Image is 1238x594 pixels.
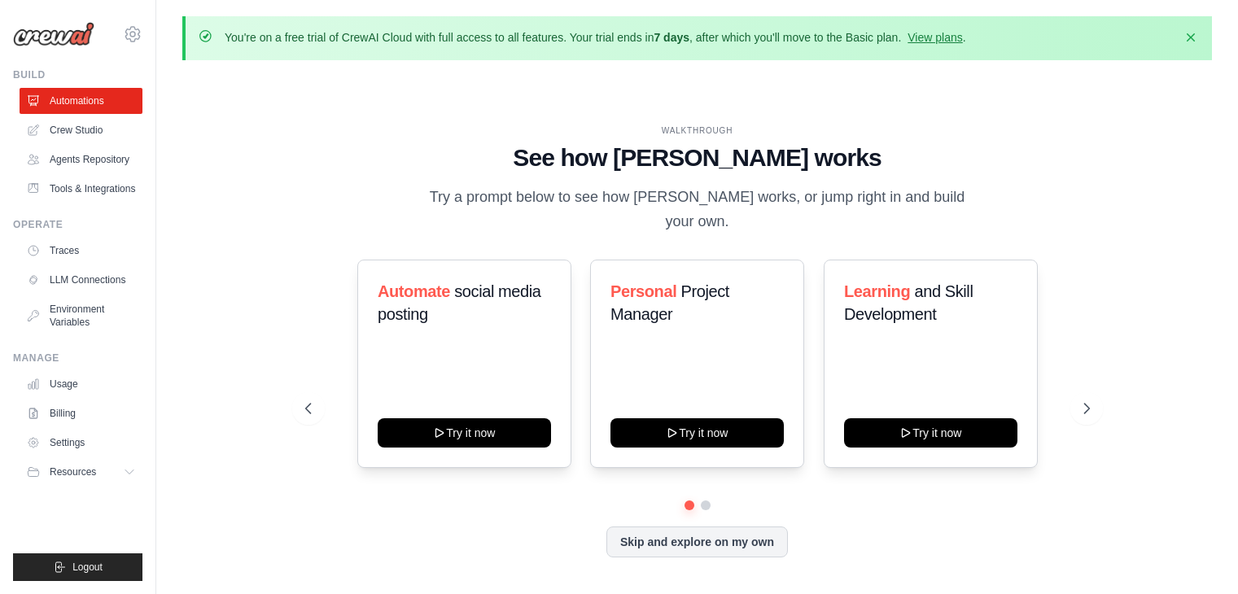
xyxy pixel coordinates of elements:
span: Personal [610,282,676,300]
button: Try it now [378,418,551,448]
button: Try it now [844,418,1017,448]
button: Skip and explore on my own [606,526,788,557]
strong: 7 days [654,31,689,44]
a: Settings [20,430,142,456]
h1: See how [PERSON_NAME] works [305,143,1090,173]
a: Environment Variables [20,296,142,335]
div: Operate [13,218,142,231]
span: Logout [72,561,103,574]
p: Try a prompt below to see how [PERSON_NAME] works, or jump right in and build your own. [424,186,971,234]
a: Crew Studio [20,117,142,143]
a: Billing [20,400,142,426]
span: and Skill Development [844,282,973,323]
div: Build [13,68,142,81]
span: Resources [50,465,96,478]
a: Usage [20,371,142,397]
a: Automations [20,88,142,114]
img: Logo [13,22,94,46]
p: You're on a free trial of CrewAI Cloud with full access to all features. Your trial ends in , aft... [225,29,966,46]
a: Traces [20,238,142,264]
a: View plans [908,31,962,44]
span: Learning [844,282,910,300]
span: Project Manager [610,282,729,323]
button: Logout [13,553,142,581]
span: Automate [378,282,450,300]
a: LLM Connections [20,267,142,293]
a: Agents Repository [20,146,142,173]
div: Manage [13,352,142,365]
div: WALKTHROUGH [305,124,1090,137]
button: Resources [20,459,142,485]
button: Try it now [610,418,784,448]
span: social media posting [378,282,541,323]
a: Tools & Integrations [20,176,142,202]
